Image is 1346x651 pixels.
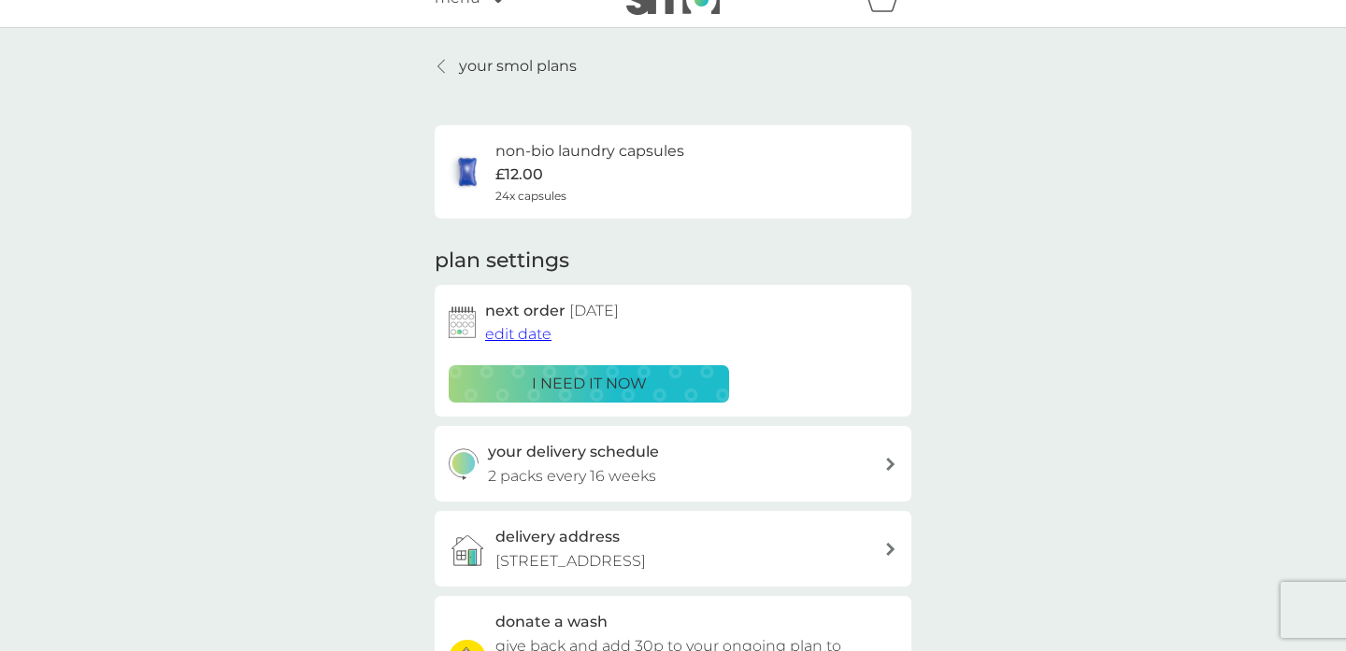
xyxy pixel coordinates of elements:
a: delivery address[STREET_ADDRESS] [435,511,911,587]
span: edit date [485,325,551,343]
p: £12.00 [495,163,543,187]
button: edit date [485,322,551,347]
h3: your delivery schedule [488,440,659,464]
button: i need it now [449,365,729,403]
h3: donate a wash [495,610,608,634]
h2: next order [485,299,619,323]
p: i need it now [532,372,647,396]
h6: non-bio laundry capsules [495,139,684,163]
h2: plan settings [435,247,569,276]
span: [DATE] [569,302,619,319]
p: [STREET_ADDRESS] [495,549,646,573]
p: your smol plans [459,54,577,78]
button: your delivery schedule2 packs every 16 weeks [435,426,911,502]
img: non-bio laundry capsules [449,153,486,191]
h3: delivery address [495,525,620,549]
a: your smol plans [435,54,577,78]
span: 24x capsules [495,187,566,205]
p: 2 packs every 16 weeks [488,464,656,488]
